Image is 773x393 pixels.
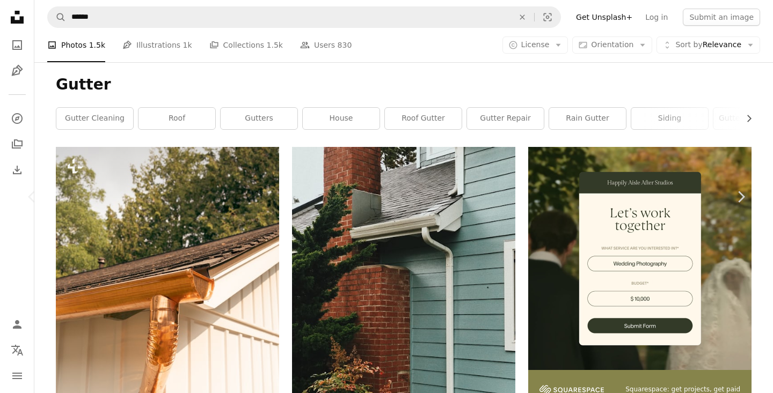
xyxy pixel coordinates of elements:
button: Menu [6,365,28,387]
button: Submit an image [683,9,760,26]
span: 1k [183,39,192,51]
span: 830 [338,39,352,51]
span: Relevance [675,40,741,50]
button: Clear [511,7,534,27]
form: Find visuals sitewide [47,6,561,28]
a: Next [709,145,773,248]
a: Log in / Sign up [6,314,28,335]
img: file-1747939393036-2c53a76c450aimage [528,147,752,370]
a: Log in [639,9,674,26]
span: License [521,40,550,49]
a: gutter cleaning [56,108,133,129]
a: a blue house with a red brick chimney [292,291,515,300]
button: Sort byRelevance [657,36,760,54]
span: Sort by [675,40,702,49]
a: gutter repair [467,108,544,129]
span: 1.5k [267,39,283,51]
a: Illustrations [6,60,28,81]
button: Visual search [535,7,560,27]
a: Get Unsplash+ [570,9,639,26]
a: Collections [6,134,28,155]
a: siding [631,108,708,129]
button: scroll list to the right [739,108,752,129]
a: Collections 1.5k [209,28,283,62]
a: roof gutter [385,108,462,129]
a: roof [138,108,215,129]
a: Users 830 [300,28,352,62]
a: Illustrations 1k [122,28,192,62]
span: Orientation [591,40,633,49]
a: Explore [6,108,28,129]
button: License [502,36,568,54]
button: Search Unsplash [48,7,66,27]
a: a close up of a gutter hose on the side of a house [56,309,279,318]
a: gutters [221,108,297,129]
a: house [303,108,380,129]
a: rain gutter [549,108,626,129]
a: Photos [6,34,28,56]
button: Language [6,339,28,361]
h1: Gutter [56,75,752,94]
button: Orientation [572,36,652,54]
